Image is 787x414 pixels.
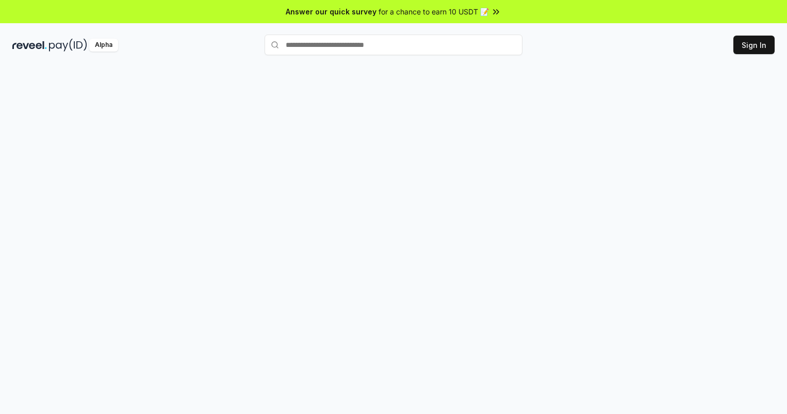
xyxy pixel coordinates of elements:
button: Sign In [733,36,775,54]
span: Answer our quick survey [286,6,376,17]
span: for a chance to earn 10 USDT 📝 [379,6,489,17]
img: reveel_dark [12,39,47,52]
img: pay_id [49,39,87,52]
div: Alpha [89,39,118,52]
